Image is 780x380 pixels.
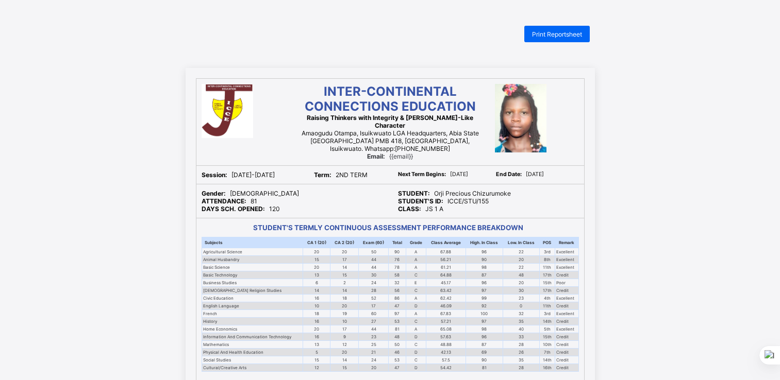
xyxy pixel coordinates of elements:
[555,325,578,333] td: Excellent
[503,264,539,271] td: 22
[367,152,385,160] b: Email:
[359,341,389,349] td: 25
[555,271,578,279] td: Credit
[303,287,330,295] td: 14
[359,271,389,279] td: 30
[539,333,555,341] td: 15th
[503,349,539,356] td: 26
[202,287,303,295] td: [DEMOGRAPHIC_DATA] Religion Studies
[389,333,406,341] td: 48
[406,318,426,325] td: C
[202,237,303,248] th: Subjects
[426,341,466,349] td: 48.88
[426,256,466,264] td: 56.21
[303,248,330,256] td: 20
[406,287,426,295] td: C
[359,248,389,256] td: 50
[406,256,426,264] td: A
[466,295,503,302] td: 99
[426,248,466,256] td: 67.88
[303,237,330,248] th: CA 1 (20)
[406,279,426,287] td: E
[303,295,330,302] td: 16
[202,302,303,310] td: English Language
[202,325,303,333] td: Home Economics
[503,333,539,341] td: 33
[426,295,466,302] td: 62.42
[367,152,413,160] span: {{email}}
[426,279,466,287] td: 45.17
[426,333,466,341] td: 57.63
[303,302,330,310] td: 10
[389,325,406,333] td: 81
[555,318,578,325] td: Credit
[466,279,503,287] td: 96
[406,302,426,310] td: D
[389,341,406,349] td: 50
[330,279,359,287] td: 2
[466,364,503,372] td: 81
[539,318,555,325] td: 14th
[503,295,539,302] td: 23
[398,205,443,213] span: JS 1 A
[406,248,426,256] td: A
[389,364,406,372] td: 47
[555,349,578,356] td: Credit
[466,264,503,271] td: 98
[398,171,446,178] b: Next Term Begins:
[202,256,303,264] td: Animal Husbandry
[539,349,555,356] td: 7th
[406,264,426,271] td: A
[398,189,430,197] b: STUDENT:
[555,295,578,302] td: Excellent
[555,333,578,341] td: Credit
[539,264,555,271] td: 11th
[330,237,359,248] th: CA 2 (20)
[503,287,539,295] td: 30
[539,237,555,248] th: POS
[303,279,330,287] td: 6
[466,356,503,364] td: 90
[398,197,443,205] b: STUDENT'S ID:
[555,364,578,372] td: Credit
[503,271,539,279] td: 48
[426,302,466,310] td: 46.09
[503,356,539,364] td: 35
[202,318,303,325] td: History
[539,325,555,333] td: 5th
[503,302,539,310] td: 0
[330,356,359,364] td: 14
[539,356,555,364] td: 14th
[389,287,406,295] td: 56
[555,279,578,287] td: Poor
[389,295,406,302] td: 86
[305,84,476,114] span: INTER-CONTINENTAL CONNECTIONS EDUCATION
[303,341,330,349] td: 13
[466,271,503,279] td: 87
[466,287,503,295] td: 97
[303,364,330,372] td: 12
[359,237,389,248] th: Exam (60)
[496,171,522,178] b: End Date:
[406,237,426,248] th: Grade
[253,223,523,232] b: STUDENT'S TERMLY CONTINUOUS ASSESSMENT PERFORMANCE BREAKDOWN
[202,310,303,318] td: French
[202,171,227,179] b: Session:
[359,356,389,364] td: 24
[359,325,389,333] td: 44
[389,356,406,364] td: 53
[359,349,389,356] td: 21
[389,264,406,271] td: 78
[330,287,359,295] td: 14
[389,349,406,356] td: 46
[330,310,359,318] td: 19
[314,171,368,179] span: 2ND TERM
[330,364,359,372] td: 15
[426,264,466,271] td: 61.21
[466,341,503,349] td: 87
[202,197,257,205] span: 81
[303,349,330,356] td: 5
[406,356,426,364] td: C
[503,341,539,349] td: 28
[426,318,466,325] td: 57.21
